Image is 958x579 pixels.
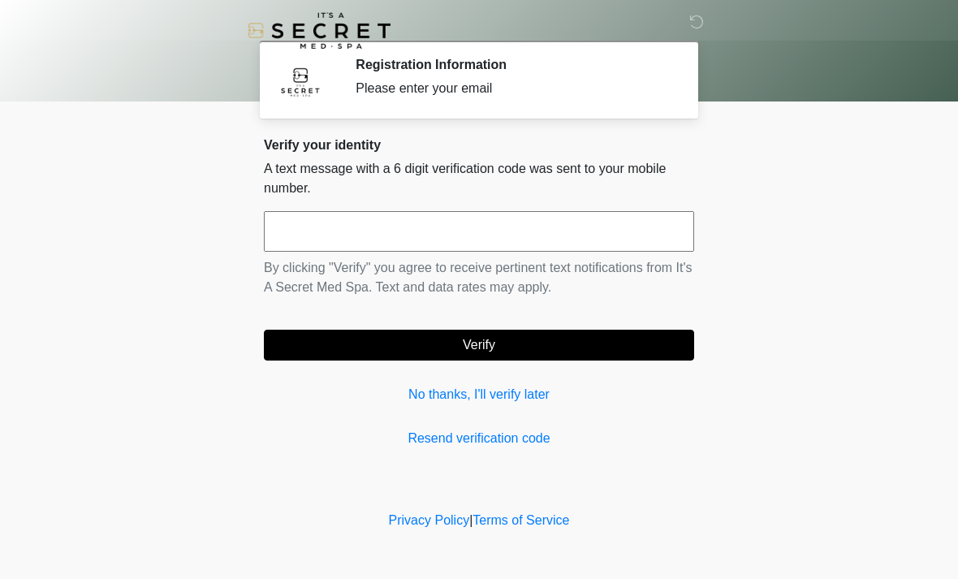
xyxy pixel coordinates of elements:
[264,429,694,448] a: Resend verification code
[276,57,325,106] img: Agent Avatar
[264,159,694,198] p: A text message with a 6 digit verification code was sent to your mobile number.
[248,12,391,49] img: It's A Secret Med Spa Logo
[473,513,569,527] a: Terms of Service
[264,330,694,361] button: Verify
[264,137,694,153] h2: Verify your identity
[469,513,473,527] a: |
[264,385,694,404] a: No thanks, I'll verify later
[356,79,670,98] div: Please enter your email
[264,258,694,297] p: By clicking "Verify" you agree to receive pertinent text notifications from It's A Secret Med Spa...
[389,513,470,527] a: Privacy Policy
[356,57,670,72] h2: Registration Information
